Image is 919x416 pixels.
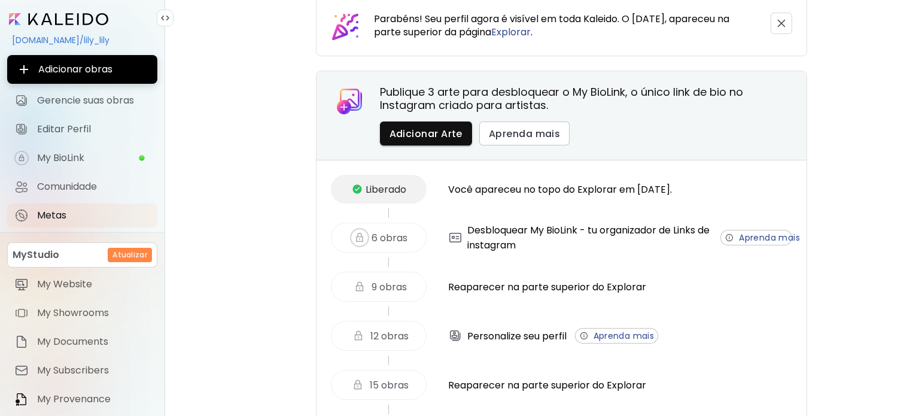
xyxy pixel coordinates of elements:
[777,19,786,28] img: closeIcon
[37,278,150,290] span: My Website
[37,393,150,405] span: My Provenance
[14,208,29,223] img: Metas icon
[579,330,655,342] span: Aprenda mais
[7,89,157,113] a: Gerencie suas obras iconGerencie suas obras
[372,230,407,245] span: 6 obras
[7,330,157,354] a: itemMy Documents
[14,93,29,108] img: Gerencie suas obras icon
[352,184,362,194] img: checkmark
[380,122,472,145] button: Adicionar Arte
[771,13,792,34] button: closeIcon
[37,365,150,376] span: My Subscribers
[380,86,786,112] h5: Publique 3 arte para desbloquear o My BioLink, o único link de bio no Instagram criado para artis...
[7,204,157,227] a: completeMetas iconMetas
[17,62,148,77] span: Adicionar obras
[37,336,150,348] span: My Documents
[14,363,29,378] img: item
[479,122,570,145] button: Aprenda mais
[372,280,407,294] span: 9 obras
[14,277,29,291] img: item
[14,122,29,136] img: Editar Perfil icon
[7,30,157,50] div: [DOMAIN_NAME]/lily_lily
[14,335,29,349] img: item
[37,307,150,319] span: My Showrooms
[7,55,157,84] button: Adicionar obras
[467,223,713,253] span: Desbloquear My BioLink - tu organizador de Links de instagram
[575,328,659,344] button: Aprenda mais
[37,209,150,221] span: Metas
[7,175,157,199] a: Comunidade iconComunidade
[7,146,157,170] a: iconcompleteMy BioLink
[366,182,406,197] span: Liberado
[112,250,147,260] h6: Atualizar
[14,306,29,320] img: item
[725,232,787,244] span: Aprenda mais
[489,127,561,140] span: Aprenda mais
[448,329,462,343] img: APPEARANCE
[720,230,792,245] button: Aprenda mais
[37,123,150,135] span: Editar Perfil
[467,329,567,344] span: Personalize seu perfil
[160,13,170,23] img: collapse
[448,230,462,245] img: KALEIDO_CARD
[389,127,462,140] span: Adicionar Arte
[448,280,646,294] span: Reaparecer na parte superior do Explorar
[7,272,157,296] a: itemMy Website
[7,359,157,382] a: itemMy Subscribers
[448,182,672,197] span: Você apareceu no topo do Explorar em [DATE].
[37,152,138,164] span: My BioLink
[37,181,150,193] span: Comunidade
[7,387,157,411] a: itemMy Provenance
[370,329,409,344] span: 12 obras
[14,180,29,194] img: Comunidade icon
[13,248,59,262] p: MyStudio
[7,301,157,325] a: itemMy Showrooms
[14,392,29,406] img: item
[374,13,756,41] h5: Parabéns! Seu perfil agora é visível em toda Kaleido. O [DATE], apareceu na parte superior da pág...
[7,117,157,141] a: Editar Perfil iconEditar Perfil
[491,25,531,39] a: Explorar
[37,95,150,107] span: Gerencie suas obras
